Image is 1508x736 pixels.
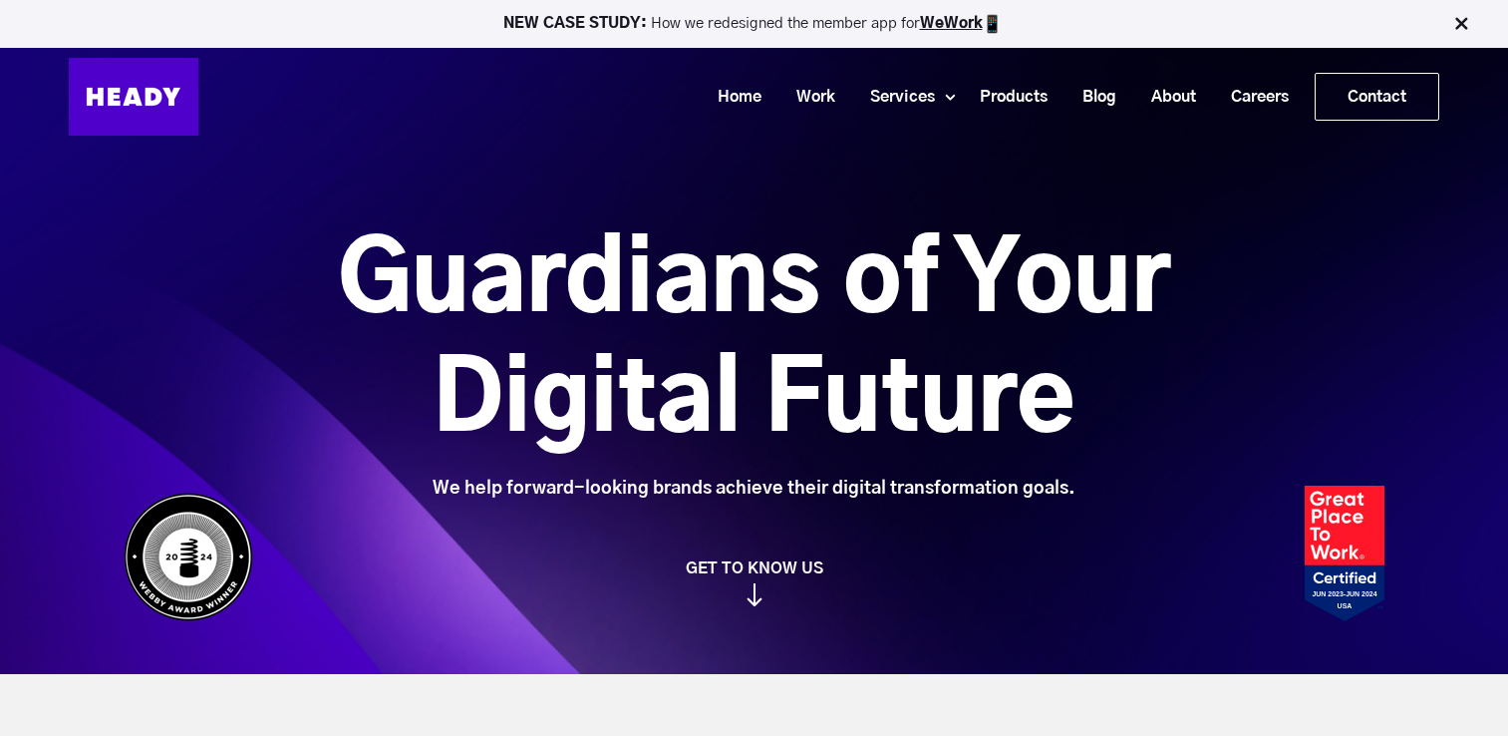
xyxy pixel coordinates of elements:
a: Blog [1057,79,1126,116]
a: Careers [1206,79,1299,116]
a: WeWork [920,16,983,31]
a: About [1126,79,1206,116]
img: Heady_Logo_Web-01 (1) [69,58,198,136]
img: Heady_2023_Certification_Badge [1305,486,1384,621]
img: app emoji [983,14,1003,34]
div: We help forward-looking brands achieve their digital transformation goals. [226,478,1282,500]
strong: NEW CASE STUDY: [503,16,651,31]
h1: Guardians of Your Digital Future [226,222,1282,462]
img: Heady_WebbyAward_Winner-4 [124,493,253,621]
a: GET TO KNOW US [114,558,1394,606]
div: Navigation Menu [218,73,1439,121]
a: Contact [1316,74,1438,120]
a: Services [845,79,945,116]
a: Work [771,79,845,116]
a: Products [955,79,1057,116]
img: Close Bar [1451,14,1471,34]
img: arrow_down [747,583,762,606]
a: Home [693,79,771,116]
p: How we redesigned the member app for [9,14,1499,34]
